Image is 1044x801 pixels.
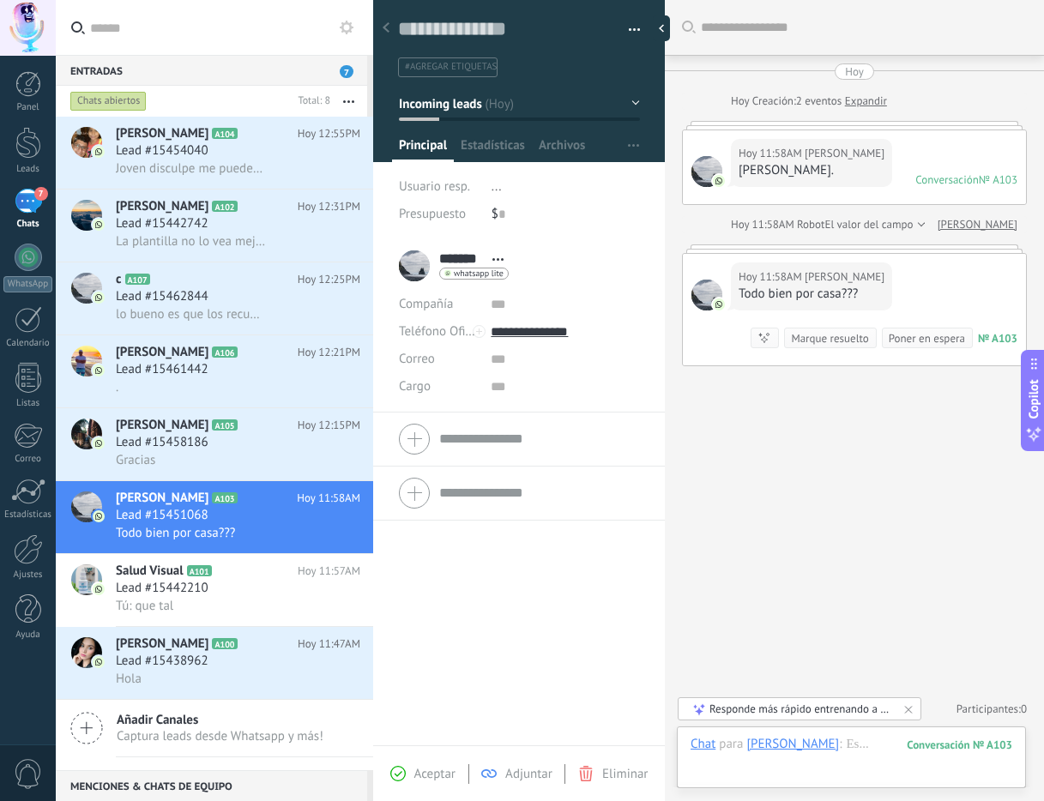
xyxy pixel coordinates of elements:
span: Presupuesto [399,206,466,222]
span: Estadísticas [461,137,525,162]
span: Joven disculpe me puede enviar el precio de cada producto [116,160,266,177]
div: Estadísticas [3,509,53,521]
span: [PERSON_NAME] [116,198,208,215]
a: avataricon[PERSON_NAME]A105Hoy 12:15PMLead #15458186Gracias [56,408,373,480]
div: Correo [3,454,53,465]
a: avataricon[PERSON_NAME]A102Hoy 12:31PMLead #15442742La plantilla no lo vea mejor vean plantilla [56,190,373,262]
span: Cargo [399,380,431,393]
span: A106 [212,346,237,358]
span: Lead #15454040 [116,142,208,160]
img: com.amocrm.amocrmwa.svg [713,298,725,310]
span: [PERSON_NAME] [116,635,208,653]
a: avataricon[PERSON_NAME]A104Hoy 12:55PMLead #15454040Joven disculpe me puede enviar el precio de c... [56,117,373,189]
div: WhatsApp [3,276,52,292]
span: A102 [212,201,237,212]
img: icon [93,437,105,449]
span: : [839,736,842,753]
span: La plantilla no lo vea mejor vean plantilla [116,233,266,250]
span: #agregar etiquetas [405,61,497,73]
span: Archivos [539,137,585,162]
button: Correo [399,346,435,373]
span: Eliminar [602,766,648,782]
div: 103 [907,738,1012,752]
div: Cargo [399,373,478,400]
img: icon [93,656,105,668]
span: Gracias [116,452,155,468]
span: Lead #15442210 [116,580,208,597]
span: Robot [797,217,824,232]
button: Más [330,86,367,117]
span: Principal [399,137,447,162]
span: Hoy 11:47AM [298,635,360,653]
span: Lead #15461442 [116,361,208,378]
div: Responde más rápido entrenando a tu asistente AI con tus fuentes de datos [709,702,891,716]
span: Lead #15438962 [116,653,208,670]
div: Poner en espera [889,330,965,346]
span: Hoy 12:15PM [298,417,360,434]
div: $ [492,201,640,228]
div: Creación: [731,93,887,110]
img: com.amocrm.amocrmwa.svg [713,175,725,187]
div: № A103 [979,172,1017,187]
div: Entradas [56,55,367,86]
div: Hoy [845,63,864,80]
div: Hoy 11:58AM [739,268,805,286]
div: Usuario resp. [399,173,479,201]
div: Hoy 11:58AM [731,216,797,233]
span: El valor del campo «Teléfono» [824,216,968,233]
img: icon [93,510,105,522]
div: Panel [3,102,53,113]
a: avataricon[PERSON_NAME]A106Hoy 12:21PMLead #15461442. [56,335,373,407]
div: Hoy [731,93,752,110]
div: Total: 8 [292,93,330,110]
div: Menciones & Chats de equipo [56,770,367,801]
span: Aceptar [414,766,456,782]
img: icon [93,292,105,304]
div: Listas [3,398,53,409]
a: avatariconcA107Hoy 12:25PMLead #15462844lo bueno es que los recupere a [GEOGRAPHIC_DATA] [56,262,373,334]
span: [PERSON_NAME] [116,417,208,434]
span: Hoy 11:57AM [298,563,360,580]
span: 7 [34,187,48,201]
div: Chats [3,219,53,230]
a: [PERSON_NAME] [938,216,1017,233]
span: Lead #15451068 [116,507,208,524]
span: [PERSON_NAME] [116,490,208,507]
span: Lead #15458186 [116,434,208,451]
span: [PERSON_NAME] [116,344,208,361]
div: Calendario [3,338,53,349]
img: icon [93,364,105,376]
span: Captura leads desde Whatsapp y más! [117,728,323,744]
button: Teléfono Oficina [399,318,478,346]
div: Ajustes [3,569,53,581]
span: Hoy 12:25PM [298,271,360,288]
span: Hoy 12:31PM [298,198,360,215]
div: Ocultar [653,15,670,41]
div: № A103 [978,331,1017,346]
div: Ricardo [746,736,839,751]
span: 7 [340,65,353,78]
div: Leads [3,164,53,175]
span: Ricardo [805,268,884,286]
div: [PERSON_NAME]. [739,162,884,179]
span: Ricardo [805,145,884,162]
span: Ricardo [691,156,722,187]
a: avatariconSalud VisualA101Hoy 11:57AMLead #15442210Tú: que tal [56,554,373,626]
span: Salud Visual [116,563,184,580]
span: ... [492,178,502,195]
span: . [116,379,118,395]
div: Conversación [915,172,979,187]
span: Todo bien por casa??? [116,525,235,541]
span: Tú: que tal [116,598,173,614]
span: Hola [116,671,142,687]
span: lo bueno es que los recupere a [GEOGRAPHIC_DATA] [116,306,266,322]
span: A100 [212,638,237,649]
span: 2 eventos [796,93,842,110]
span: 0 [1021,702,1027,716]
a: Participantes:0 [956,702,1027,716]
div: Todo bien por casa??? [739,286,884,303]
div: Chats abiertos [70,91,147,111]
span: Lead #15462844 [116,288,208,305]
a: Expandir [845,93,887,110]
div: Hoy 11:58AM [739,145,805,162]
